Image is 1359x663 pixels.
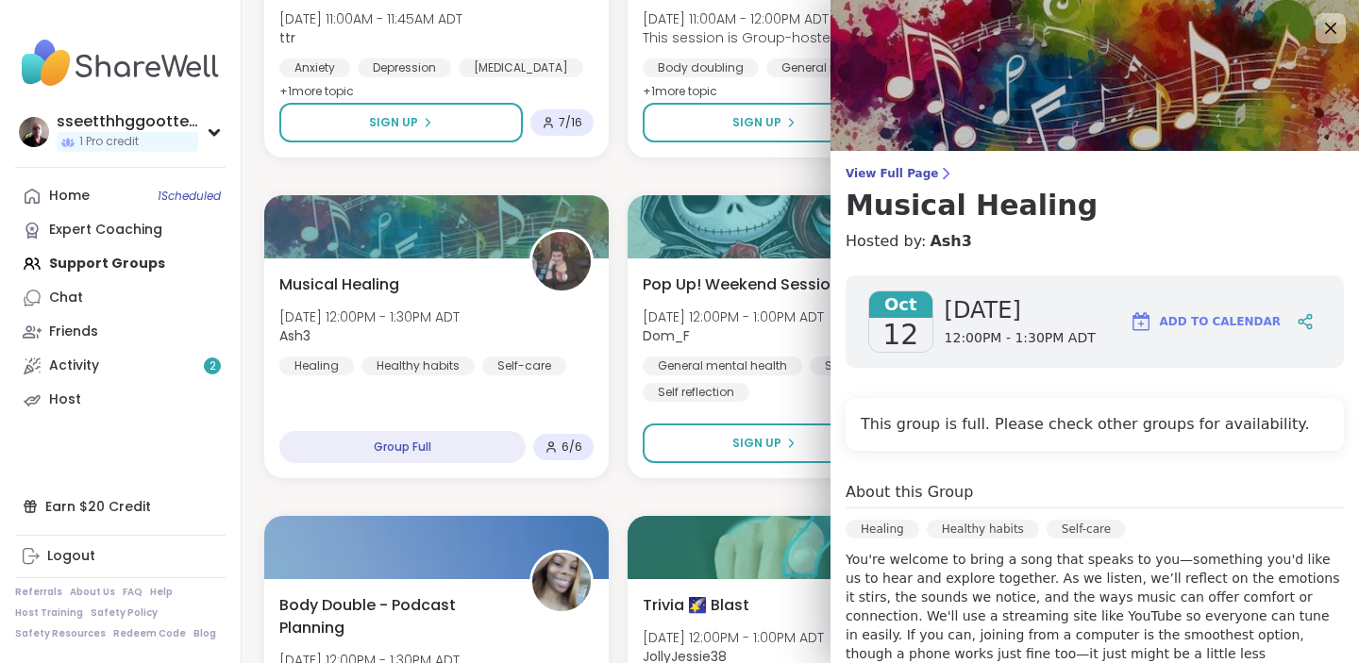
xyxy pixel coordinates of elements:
[643,28,840,47] span: This session is Group-hosted
[70,586,115,599] a: About Us
[1121,299,1289,344] button: Add to Calendar
[1160,313,1281,330] span: Add to Calendar
[361,356,475,375] div: Healthy habits
[562,439,582,455] span: 6 / 6
[643,594,749,617] span: Trivia 🌠 Blast
[1130,310,1152,333] img: ShareWell Logomark
[279,58,350,77] div: Anxiety
[643,307,824,326] span: [DATE] 12:00PM - 1:00PM ADT
[15,30,226,96] img: ShareWell Nav Logo
[279,307,460,326] span: [DATE] 12:00PM - 1:30PM ADT
[15,179,226,213] a: Home1Scheduled
[57,111,198,132] div: sseetthhggootteell
[49,390,81,409] div: Host
[945,329,1096,348] span: 12:00PM - 1:30PM ADT
[643,356,802,375] div: General mental health
[358,58,451,77] div: Depression
[369,114,418,131] span: Sign Up
[193,627,216,640] a: Blog
[846,481,973,504] h4: About this Group
[279,326,310,345] b: Ash3
[279,594,509,639] span: Body Double - Podcast Planning
[766,58,926,77] div: General mental health
[15,489,226,523] div: Earn $20 Credit
[15,586,62,599] a: Referrals
[846,166,1344,223] a: View Full PageMusical Healing
[15,627,106,640] a: Safety Resources
[532,232,591,290] img: Ash3
[19,117,49,147] img: sseetthhggootteell
[49,323,98,341] div: Friends
[15,315,226,349] a: Friends
[113,627,186,640] a: Redeem Code
[846,230,1344,253] h4: Hosted by:
[210,358,216,374] span: 2
[846,189,1344,223] h3: Musical Healing
[869,291,932,318] span: Oct
[123,586,143,599] a: FAQ
[559,115,582,130] span: 7 / 16
[643,326,690,345] b: Dom_F
[930,230,971,253] a: Ash3
[643,103,886,142] button: Sign Up
[643,383,749,402] div: Self reflection
[49,356,99,375] div: Activity
[882,318,918,352] span: 12
[846,166,1344,181] span: View Full Page
[15,349,226,383] a: Activity2
[279,273,399,296] span: Musical Healing
[15,539,226,573] a: Logout
[643,58,759,77] div: Body doubling
[1047,520,1126,539] div: Self-care
[810,356,894,375] div: Self-care
[861,413,1329,436] h4: This group is full. Please check other groups for availability.
[279,9,462,28] span: [DATE] 11:00AM - 11:45AM ADT
[945,295,1096,325] span: [DATE]
[643,423,885,463] button: Sign Up
[15,213,226,247] a: Expert Coaching
[643,628,824,647] span: [DATE] 12:00PM - 1:00PM ADT
[532,553,591,611] img: seasonzofapril
[927,520,1039,539] div: Healthy habits
[49,289,83,307] div: Chat
[150,586,173,599] a: Help
[47,547,95,566] div: Logout
[643,9,840,28] span: [DATE] 11:00AM - 12:00PM ADT
[79,134,139,150] span: 1 Pro credit
[732,435,781,452] span: Sign Up
[279,431,526,463] div: Group Full
[15,383,226,417] a: Host
[91,606,158,620] a: Safety Policy
[279,103,523,142] button: Sign Up
[482,356,566,375] div: Self-care
[49,187,90,206] div: Home
[643,273,845,296] span: Pop Up! Weekend Session!
[732,114,781,131] span: Sign Up
[459,58,583,77] div: [MEDICAL_DATA]
[158,189,221,204] span: 1 Scheduled
[846,520,919,539] div: Healing
[49,221,162,240] div: Expert Coaching
[279,356,354,375] div: Healing
[15,281,226,315] a: Chat
[15,606,83,620] a: Host Training
[279,28,295,47] b: ttr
